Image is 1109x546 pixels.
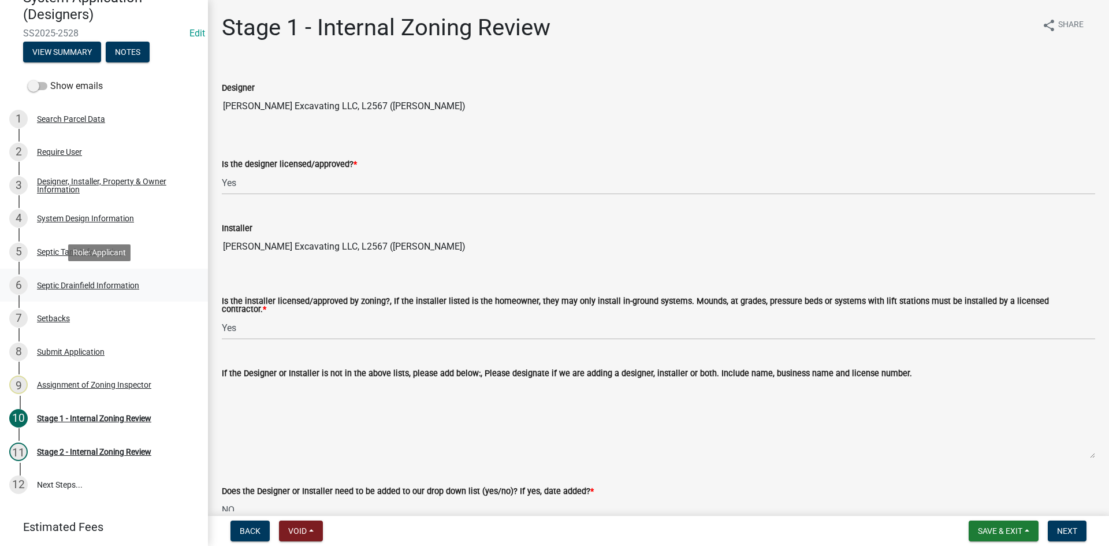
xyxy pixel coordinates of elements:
[23,48,101,57] wm-modal-confirm: Summary
[9,143,28,161] div: 2
[9,515,189,538] a: Estimated Fees
[222,370,912,378] label: If the Designer or Installer is not in the above lists, please add below:, Please designate if we...
[37,177,189,194] div: Designer, Installer, Property & Owner Information
[222,488,594,496] label: Does the Designer or Installer need to be added to our drop down list (yes/no)? If yes, date added?
[222,298,1095,314] label: Is the installer licensed/approved by zoning?, If the installer listed is the homeowner, they may...
[1042,18,1056,32] i: share
[28,79,103,93] label: Show emails
[37,281,139,289] div: Septic Drainfield Information
[9,443,28,461] div: 11
[9,110,28,128] div: 1
[37,414,151,422] div: Stage 1 - Internal Zoning Review
[68,244,131,261] div: Role: Applicant
[106,48,150,57] wm-modal-confirm: Notes
[230,521,270,541] button: Back
[240,526,260,536] span: Back
[288,526,307,536] span: Void
[9,409,28,428] div: 10
[978,526,1022,536] span: Save & Exit
[37,214,134,222] div: System Design Information
[222,84,255,92] label: Designer
[9,243,28,261] div: 5
[1058,18,1084,32] span: Share
[9,209,28,228] div: 4
[9,309,28,328] div: 7
[37,348,105,356] div: Submit Application
[222,14,550,42] h1: Stage 1 - Internal Zoning Review
[37,314,70,322] div: Setbacks
[9,476,28,494] div: 12
[9,176,28,195] div: 3
[37,448,151,456] div: Stage 2 - Internal Zoning Review
[9,343,28,361] div: 8
[189,28,205,39] a: Edit
[37,381,151,389] div: Assignment of Zoning Inspector
[969,521,1039,541] button: Save & Exit
[23,42,101,62] button: View Summary
[9,276,28,295] div: 6
[222,161,357,169] label: Is the designer licensed/approved?
[1033,14,1093,36] button: shareShare
[37,115,105,123] div: Search Parcel Data
[23,28,185,39] span: SS2025-2528
[1048,521,1086,541] button: Next
[9,376,28,394] div: 9
[279,521,323,541] button: Void
[37,248,122,256] div: Septic Tank Information
[37,148,82,156] div: Require User
[222,225,252,233] label: Installer
[189,28,205,39] wm-modal-confirm: Edit Application Number
[106,42,150,62] button: Notes
[1057,526,1077,536] span: Next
